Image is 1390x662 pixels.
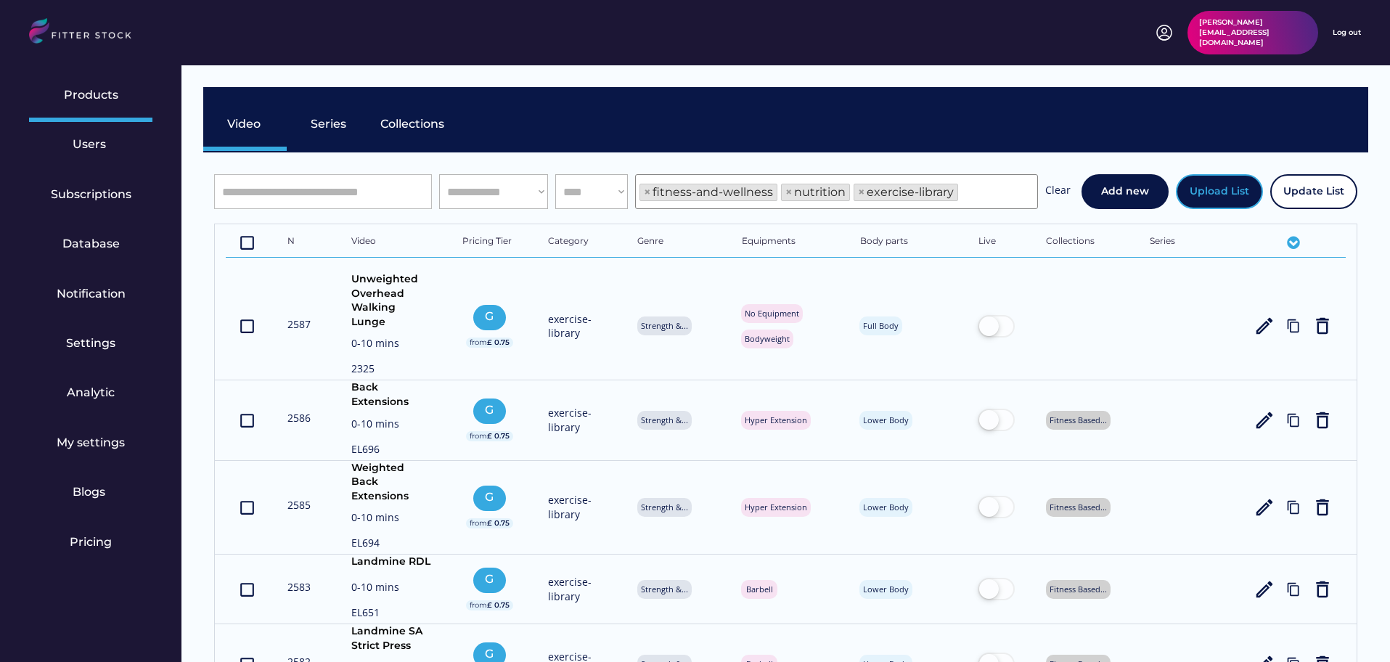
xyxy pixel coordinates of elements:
[641,320,688,331] div: Strength &...
[351,361,431,380] div: 2325
[238,234,256,252] text: crop_din
[351,417,431,435] div: 0-10 mins
[287,580,320,594] div: 2583
[863,414,909,425] div: Lower Body
[462,235,517,250] div: Pricing Tier
[745,333,790,344] div: Bodyweight
[470,600,487,610] div: from
[487,518,510,528] div: £ 0.75
[1312,315,1333,337] button: delete_outline
[639,184,777,201] li: fitness-and-wellness
[860,235,947,250] div: Body parts
[351,235,431,250] div: Video
[311,116,347,132] div: Series
[1254,579,1275,600] text: edit
[66,335,115,351] div: Settings
[781,184,850,201] li: nutrition
[351,605,431,624] div: EL651
[863,320,899,331] div: Full Body
[1254,496,1275,518] button: edit
[238,409,256,431] button: crop_din
[1254,409,1275,431] button: edit
[351,510,431,528] div: 0-10 mins
[863,584,909,594] div: Lower Body
[978,235,1015,250] div: Live
[70,534,112,550] div: Pricing
[785,187,793,198] span: ×
[641,502,688,512] div: Strength &...
[351,555,431,573] div: Landmine RDL
[351,380,431,409] div: Back Extensions
[644,187,651,198] span: ×
[351,580,431,598] div: 0-10 mins
[470,338,487,348] div: from
[745,414,807,425] div: Hyper Extension
[57,286,126,302] div: Notification
[548,493,606,521] div: exercise-library
[745,308,799,319] div: No Equipment
[62,236,120,252] div: Database
[287,317,320,332] div: 2587
[1312,409,1333,431] button: delete_outline
[1270,174,1357,209] button: Update List
[238,411,256,429] text: crop_din
[238,498,256,516] text: crop_din
[854,184,958,201] li: exercise-library
[487,431,510,441] div: £ 0.75
[1050,414,1107,425] div: Fitness Based...
[51,187,131,203] div: Subscriptions
[238,579,256,600] button: crop_din
[1046,235,1119,250] div: Collections
[238,317,256,335] text: crop_din
[351,272,431,329] div: Unweighted Overhead Walking Lunge
[548,406,606,434] div: exercise-library
[287,235,320,250] div: N
[287,411,320,425] div: 2586
[477,571,502,587] div: G
[1150,235,1222,250] div: Series
[1050,584,1107,594] div: Fitness Based...
[477,646,502,662] div: G
[238,315,256,337] button: crop_din
[351,442,431,460] div: EL696
[67,385,115,401] div: Analytic
[1156,24,1173,41] img: profile-circle.svg
[73,136,109,152] div: Users
[745,502,807,512] div: Hyper Extension
[637,235,710,250] div: Genre
[351,336,431,354] div: 0-10 mins
[477,489,502,505] div: G
[1045,183,1071,201] div: Clear
[641,414,688,425] div: Strength &...
[227,116,263,132] div: Video
[745,584,774,594] div: Barbell
[742,235,829,250] div: Equipments
[1050,502,1107,512] div: Fitness Based...
[238,496,256,518] button: crop_din
[477,308,502,324] div: G
[238,580,256,598] text: crop_din
[351,624,431,653] div: Landmine SA Strict Press
[287,498,320,512] div: 2585
[1254,315,1275,337] button: edit
[238,232,256,253] button: crop_din
[57,435,125,451] div: My settings
[29,18,144,48] img: LOGO.svg
[470,518,487,528] div: from
[863,502,909,512] div: Lower Body
[1312,579,1333,600] button: delete_outline
[1333,28,1361,38] div: Log out
[1312,496,1333,518] button: delete_outline
[1082,174,1169,209] button: Add new
[487,600,510,610] div: £ 0.75
[548,312,606,340] div: exercise-library
[73,484,109,500] div: Blogs
[548,235,606,250] div: Category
